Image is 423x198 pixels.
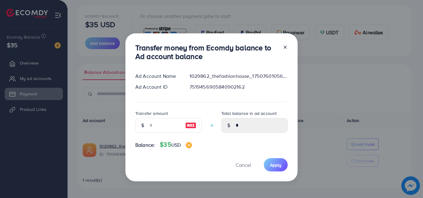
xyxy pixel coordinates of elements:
[135,43,278,61] h3: Transfer money from Ecomdy balance to Ad account balance
[264,158,288,171] button: Apply
[185,83,293,91] div: 7519456905840902162
[130,73,185,80] div: Ad Account Name
[270,162,281,168] span: Apply
[135,141,155,149] span: Balance:
[130,83,185,91] div: Ad Account ID
[186,142,192,148] img: image
[185,122,196,129] img: image
[228,158,259,171] button: Cancel
[171,141,181,148] span: USD
[185,73,293,80] div: 1029862_thefashionhouse_1750760105612
[135,110,168,116] label: Transfer amount
[160,141,192,149] h4: $35
[236,162,251,168] span: Cancel
[221,110,277,116] label: Total balance in ad account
